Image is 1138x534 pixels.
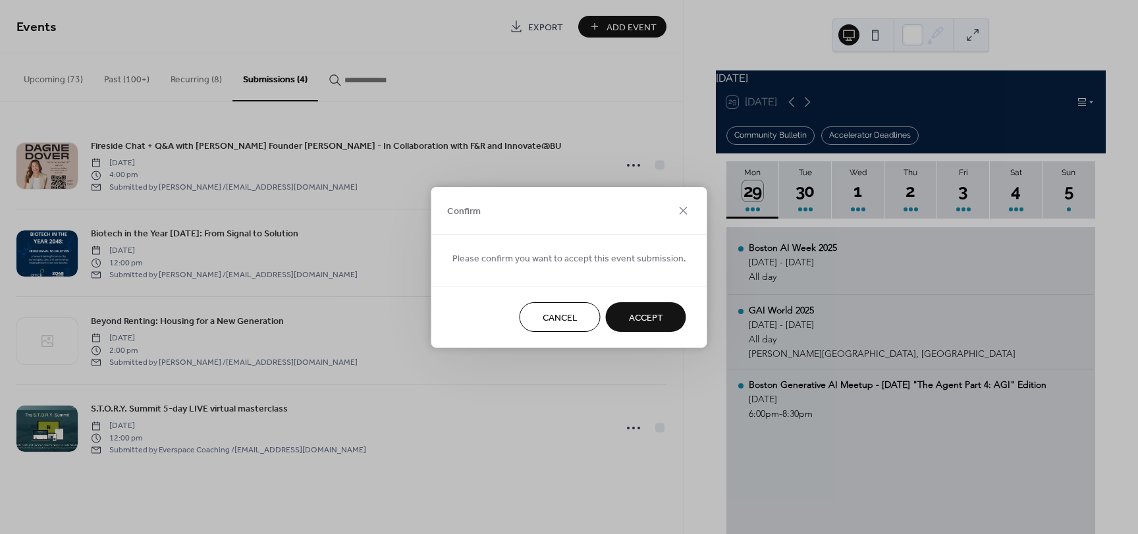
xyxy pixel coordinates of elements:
button: Cancel [520,302,601,332]
span: Cancel [543,311,578,325]
button: Accept [606,302,686,332]
span: Accept [629,311,663,325]
span: Confirm [447,205,481,219]
span: Please confirm you want to accept this event submission. [452,252,686,265]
